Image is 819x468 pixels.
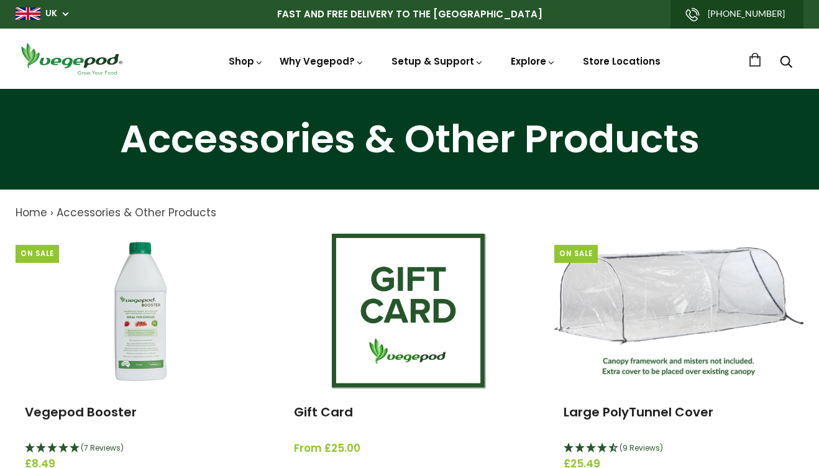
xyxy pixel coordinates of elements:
img: Gift Card [332,234,487,389]
span: › [50,205,53,220]
a: Setup & Support [391,55,483,68]
img: gb_large.png [16,7,40,20]
a: Accessories & Other Products [57,205,216,220]
a: Store Locations [583,55,661,68]
a: Shop [229,55,263,68]
img: Vegepod [16,41,127,76]
div: 4.44 Stars - 9 Reviews [564,441,794,457]
a: Vegepod Booster [25,403,137,421]
img: Large PolyTunnel Cover [554,247,803,376]
a: Search [780,57,792,70]
img: Vegepod Booster [63,234,218,389]
span: From £25.00 [294,441,524,457]
h1: Accessories & Other Products [16,120,803,158]
span: 5 Stars - 7 Reviews [81,443,124,453]
a: UK [45,7,57,20]
span: 4.44 Stars - 9 Reviews [620,443,663,453]
a: Large PolyTunnel Cover [564,403,713,421]
a: Why Vegepod? [280,55,364,68]
nav: breadcrumbs [16,205,803,221]
a: Home [16,205,47,220]
a: Explore [511,55,556,68]
div: 5 Stars - 7 Reviews [25,441,255,457]
a: Gift Card [294,403,353,421]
